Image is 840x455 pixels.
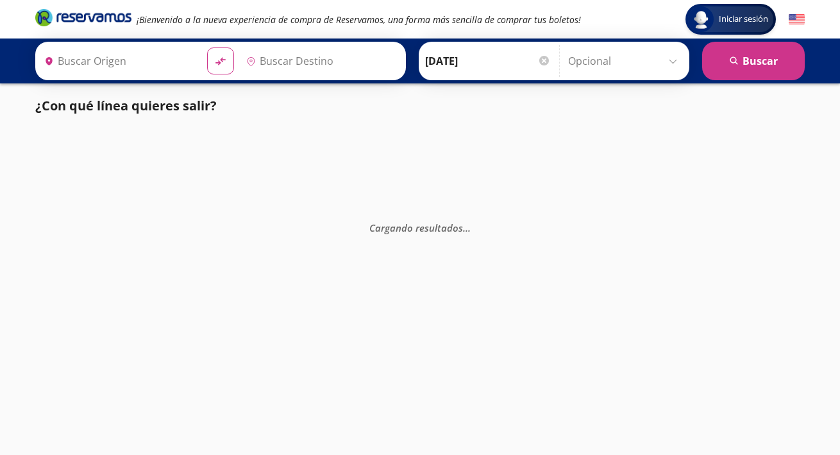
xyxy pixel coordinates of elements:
span: . [468,221,471,234]
button: English [789,12,805,28]
i: Brand Logo [35,8,131,27]
em: ¡Bienvenido a la nueva experiencia de compra de Reservamos, una forma más sencilla de comprar tus... [137,13,581,26]
input: Opcional [568,45,683,77]
a: Brand Logo [35,8,131,31]
input: Elegir Fecha [425,45,551,77]
input: Buscar Destino [241,45,399,77]
span: . [466,221,468,234]
em: Cargando resultados [369,221,471,234]
input: Buscar Origen [39,45,197,77]
span: Iniciar sesión [714,13,773,26]
button: Buscar [702,42,805,80]
p: ¿Con qué línea quieres salir? [35,96,217,116]
span: . [463,221,466,234]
